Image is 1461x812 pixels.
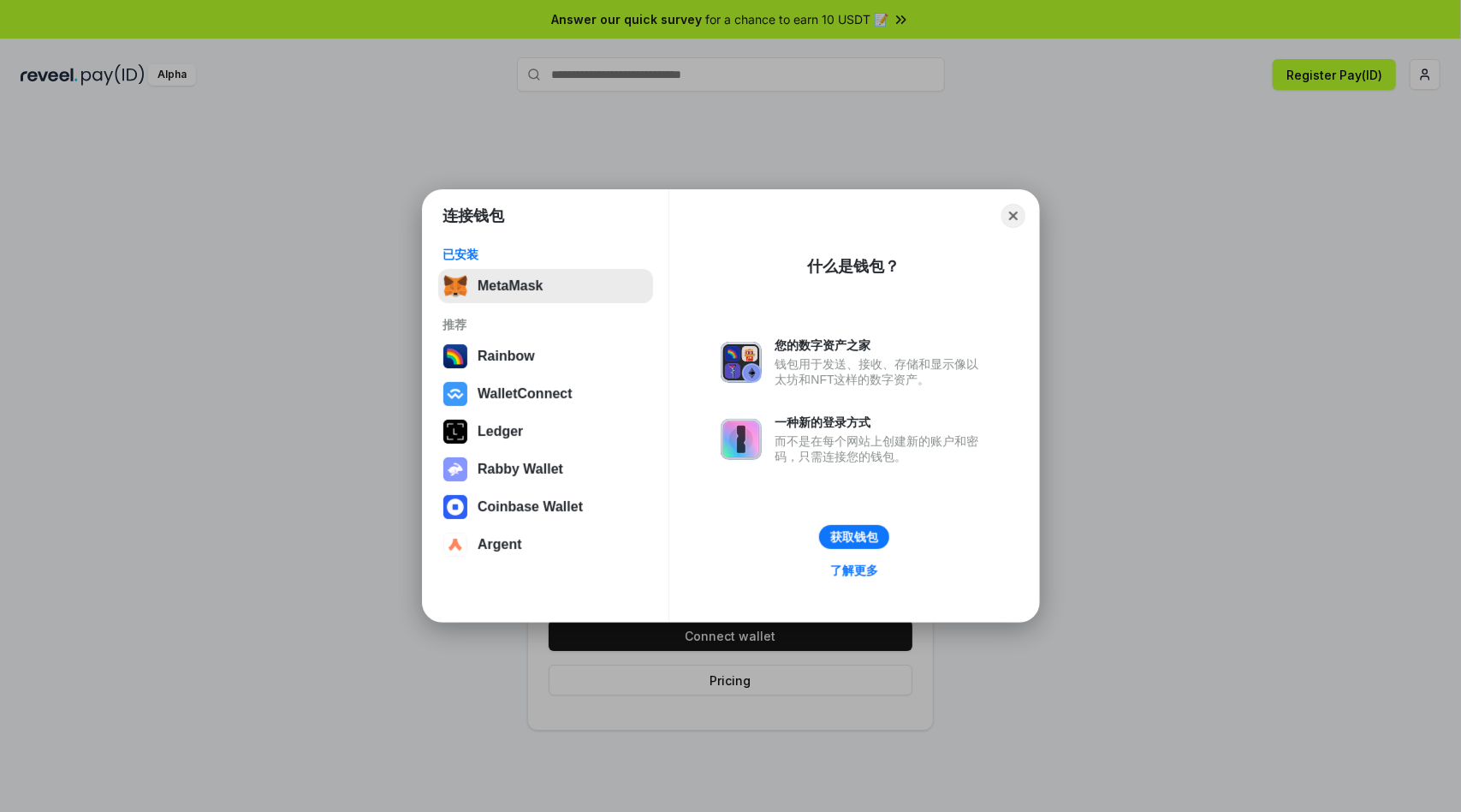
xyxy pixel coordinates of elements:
[478,499,583,515] div: Coinbase Wallet
[443,420,467,444] img: svg+xml,%3Csvg%20xmlns%3D%22http%3A%2F%2Fwww.w3.org%2F2000%2Fsvg%22%20width%3D%2228%22%20height%3...
[1001,204,1025,228] button: Close
[478,462,563,477] div: Rabby Wallet
[820,559,888,582] a: 了解更多
[478,424,523,439] div: Ledger
[438,269,653,303] button: MetaMask
[478,386,573,402] div: WalletConnect
[438,528,653,562] button: Argent
[443,247,648,262] div: 已安装
[721,419,762,460] img: svg+xml,%3Csvg%20xmlns%3D%22http%3A%2F%2Fwww.w3.org%2F2000%2Fsvg%22%20fill%3D%22none%22%20viewBox...
[819,525,889,549] button: 获取钱包
[438,452,653,487] button: Rabby Wallet
[830,529,878,545] div: 获取钱包
[438,415,653,449] button: Ledger
[443,533,467,557] img: svg+xml,%3Csvg%20width%3D%2228%22%20height%3D%2228%22%20viewBox%3D%220%200%2028%2028%22%20fill%3D...
[443,206,505,226] h1: 连接钱包
[478,278,543,294] div: MetaMask
[775,337,988,353] div: 您的数字资产之家
[443,274,467,298] img: svg+xml,%3Csvg%20fill%3D%22none%22%20height%3D%2233%22%20viewBox%3D%220%200%2035%2033%22%20width%...
[443,344,467,368] img: svg+xml,%3Csvg%20width%3D%22120%22%20height%3D%22120%22%20viewBox%3D%220%200%20120%20120%22%20fil...
[808,256,900,277] div: 什么是钱包？
[775,433,988,464] div: 而不是在每个网站上创建新的账户和密码，只需连接您的钱包。
[775,356,988,387] div: 钱包用于发送、接收、存储和显示像以太坊和NFT这样的数字资产。
[443,382,467,406] img: svg+xml,%3Csvg%20width%3D%2228%22%20height%3D%2228%22%20viewBox%3D%220%200%2028%2028%22%20fill%3D...
[438,490,653,524] button: Coinbase Wallet
[438,339,653,373] button: Rainbow
[830,563,878,578] div: 了解更多
[721,342,762,383] img: svg+xml,%3Csvg%20xmlns%3D%22http%3A%2F%2Fwww.w3.org%2F2000%2Fsvg%22%20fill%3D%22none%22%20viewBox...
[478,349,535,364] div: Rainbow
[478,537,522,552] div: Argent
[438,377,653,411] button: WalletConnect
[443,495,467,519] img: svg+xml,%3Csvg%20width%3D%2228%22%20height%3D%2228%22%20viewBox%3D%220%200%2028%2028%22%20fill%3D...
[443,457,467,481] img: svg+xml,%3Csvg%20xmlns%3D%22http%3A%2F%2Fwww.w3.org%2F2000%2Fsvg%22%20fill%3D%22none%22%20viewBox...
[775,415,988,430] div: 一种新的登录方式
[443,317,648,332] div: 推荐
